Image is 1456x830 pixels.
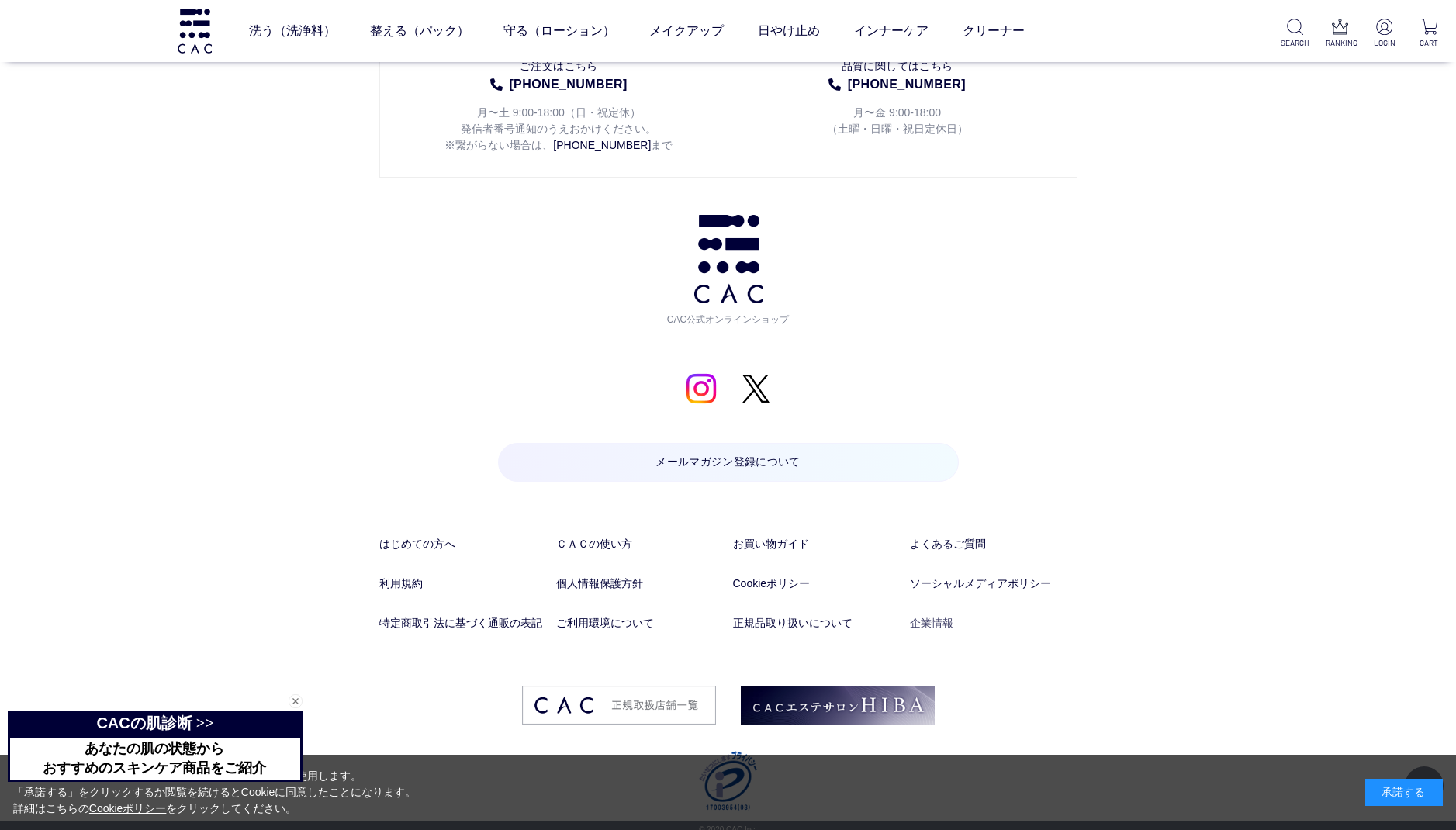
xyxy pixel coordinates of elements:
[556,536,724,552] a: ＣＡＣの使い方
[1281,19,1309,49] a: SEARCH
[370,9,469,53] a: 整える（パック）
[415,94,704,154] p: 月〜土 9:00-18:00（日・祝定休） 発信者番号通知のうえおかけください。 ※繋がらない場合は、 まで
[741,686,935,725] img: footer_image02.png
[753,94,1042,137] p: 月〜金 9:00-18:00 （土曜・日曜・祝日定休日）
[379,615,547,631] a: 特定商取引法に基づく通販の表記
[1370,19,1399,49] a: LOGIN
[379,576,547,592] a: 利用規約
[1370,37,1399,49] p: LOGIN
[854,9,929,53] a: インナーケア
[1365,779,1443,806] div: 承諾する
[910,536,1077,552] a: よくあるご質問
[13,768,417,817] div: 当サイトでは、お客様へのサービス向上のためにCookieを使用します。 「承諾する」をクリックするか閲覧を続けるとCookieに同意したことになります。 詳細はこちらの をクリックしてください。
[1326,37,1354,49] p: RANKING
[733,536,901,552] a: お買い物ガイド
[649,9,724,53] a: メイクアップ
[910,576,1077,592] a: ソーシャルメディアポリシー
[1281,37,1309,49] p: SEARCH
[662,215,794,327] a: CAC公式オンラインショップ
[910,615,1077,631] a: 企業情報
[249,9,336,53] a: 洗う（洗浄料）
[556,576,724,592] a: 個人情報保護方針
[662,303,794,327] span: CAC公式オンラインショップ
[379,536,547,552] a: はじめての方へ
[1326,19,1354,49] a: RANKING
[522,686,716,725] img: footer_image03.png
[963,9,1025,53] a: クリーナー
[1415,37,1444,49] p: CART
[733,615,901,631] a: 正規品取り扱いについて
[175,9,214,53] img: logo
[498,443,959,482] a: メールマガジン登録について
[758,9,820,53] a: 日やけ止め
[503,9,615,53] a: 守る（ローション）
[556,615,724,631] a: ご利用環境について
[1415,19,1444,49] a: CART
[733,576,901,592] a: Cookieポリシー
[89,802,167,814] a: Cookieポリシー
